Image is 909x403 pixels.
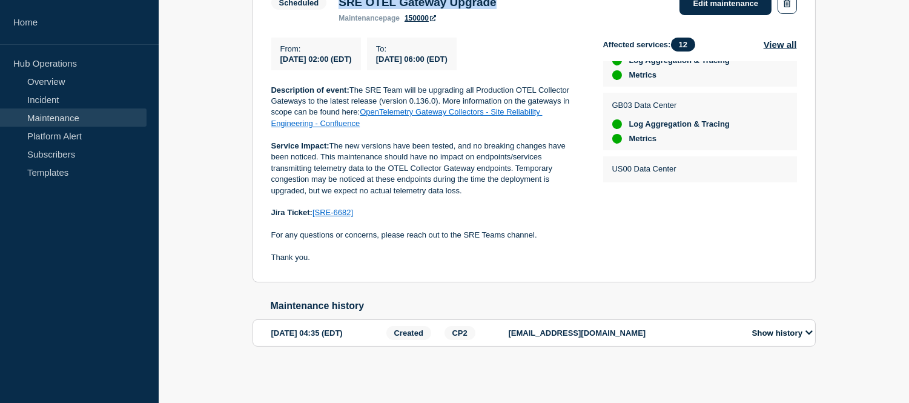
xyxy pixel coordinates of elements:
[445,326,475,340] span: CP2
[405,14,436,22] a: 150000
[271,141,584,196] p: The new versions have been tested, and no breaking changes have been noticed. This maintenance sh...
[271,85,584,130] p: The SRE Team will be upgrading all Production OTEL Collector Gateways to the latest release (vers...
[312,208,353,217] a: [SRE-6682]
[271,301,816,311] h2: Maintenance history
[671,38,695,52] span: 12
[612,70,622,80] div: up
[271,85,349,95] strong: Description of event:
[612,101,730,110] p: GB03 Data Center
[339,14,383,22] span: maintenance
[749,328,816,338] button: Show history
[629,134,657,144] span: Metrics
[603,38,701,52] span: Affected services:
[339,14,400,22] p: page
[612,164,730,173] p: US00 Data Center
[271,107,543,127] a: OpenTelemetry Gateway Collectors - Site Reliability Engineering - Confluence
[280,44,352,53] p: From :
[271,252,584,263] p: Thank you.
[629,70,657,80] span: Metrics
[271,326,383,340] div: [DATE] 04:35 (EDT)
[629,119,730,129] span: Log Aggregation & Tracing
[612,134,622,144] div: up
[376,55,448,64] span: [DATE] 06:00 (EDT)
[271,141,329,150] strong: Service Impact:
[376,44,448,53] p: To :
[764,38,797,52] button: View all
[509,328,739,338] p: [EMAIL_ADDRESS][DOMAIN_NAME]
[271,230,584,241] p: For any questions or concerns, please reach out to the SRE Teams channel.
[612,119,622,129] div: up
[386,326,431,340] span: Created
[280,55,352,64] span: [DATE] 02:00 (EDT)
[271,208,312,217] strong: Jira Ticket:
